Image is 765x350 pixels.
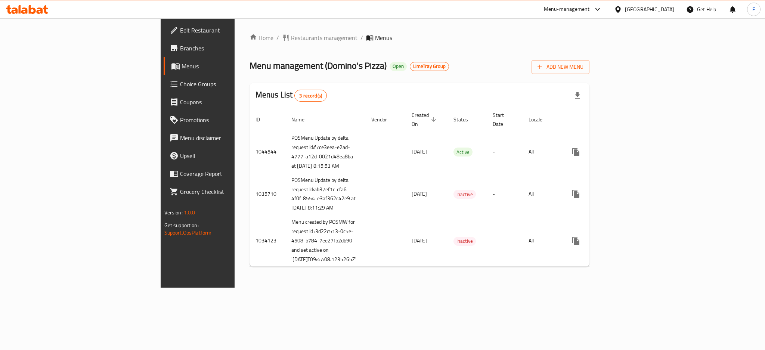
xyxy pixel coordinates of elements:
span: Branches [180,44,282,53]
button: more [567,232,585,250]
th: Actions [561,108,645,131]
span: Menus [375,33,392,42]
span: Menu disclaimer [180,133,282,142]
a: Promotions [164,111,288,129]
span: Get support on: [164,220,199,230]
a: Menu disclaimer [164,129,288,147]
span: ID [255,115,270,124]
a: Coverage Report [164,165,288,183]
span: Active [453,148,473,157]
button: more [567,185,585,203]
span: Open [390,63,407,69]
button: Change Status [585,143,603,161]
span: Upsell [180,151,282,160]
span: Edit Restaurant [180,26,282,35]
span: Name [291,115,314,124]
a: Restaurants management [282,33,357,42]
div: [GEOGRAPHIC_DATA] [625,5,674,13]
span: Created On [412,111,439,128]
a: Coupons [164,93,288,111]
span: [DATE] [412,147,427,157]
td: All [523,173,561,215]
span: Promotions [180,115,282,124]
a: Upsell [164,147,288,165]
span: Menus [182,62,282,71]
td: All [523,131,561,173]
span: F [752,5,755,13]
a: Grocery Checklist [164,183,288,201]
a: Menus [164,57,288,75]
span: Restaurants management [291,33,357,42]
td: - [487,215,523,267]
div: Export file [569,87,586,105]
button: Add New Menu [532,60,589,74]
div: Total records count [294,90,327,102]
span: 1.0.0 [184,208,195,217]
span: [DATE] [412,236,427,245]
span: Version: [164,208,183,217]
span: Grocery Checklist [180,187,282,196]
nav: breadcrumb [250,33,590,42]
button: Change Status [585,185,603,203]
button: Change Status [585,232,603,250]
td: POSMenu Update by delta request Id:ab37ef1c-cfa6-4f0f-8554-e3af362c42e9 at [DATE] 8:11:29 AM [285,173,365,215]
span: Coverage Report [180,169,282,178]
td: POSMenu Update by delta request Id:f7ce3eea-e2ad-4777-a12d-0021d48ea8ba at [DATE] 8:15:53 AM [285,131,365,173]
a: Edit Restaurant [164,21,288,39]
div: Open [390,62,407,71]
a: Choice Groups [164,75,288,93]
div: Menu-management [544,5,590,14]
span: 3 record(s) [295,92,326,99]
span: [DATE] [412,189,427,199]
td: Menu created by POSMW for request Id :3d22c513-0c5e-4508-b784-7ee27fb2db90 and set active on '[DA... [285,215,365,267]
td: - [487,131,523,173]
td: - [487,173,523,215]
span: Locale [529,115,552,124]
h2: Menus List [255,89,327,102]
table: enhanced table [250,108,645,267]
span: Vendor [371,115,397,124]
li: / [360,33,363,42]
span: Status [453,115,478,124]
td: All [523,215,561,267]
span: Inactive [453,237,476,245]
a: Branches [164,39,288,57]
button: more [567,143,585,161]
span: Start Date [493,111,514,128]
span: Inactive [453,190,476,199]
span: Menu management ( Domino's Pizza ) [250,57,387,74]
span: Choice Groups [180,80,282,89]
a: Support.OpsPlatform [164,228,212,238]
span: Add New Menu [538,62,583,72]
span: Coupons [180,97,282,106]
span: LimeTray Group [410,63,449,69]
